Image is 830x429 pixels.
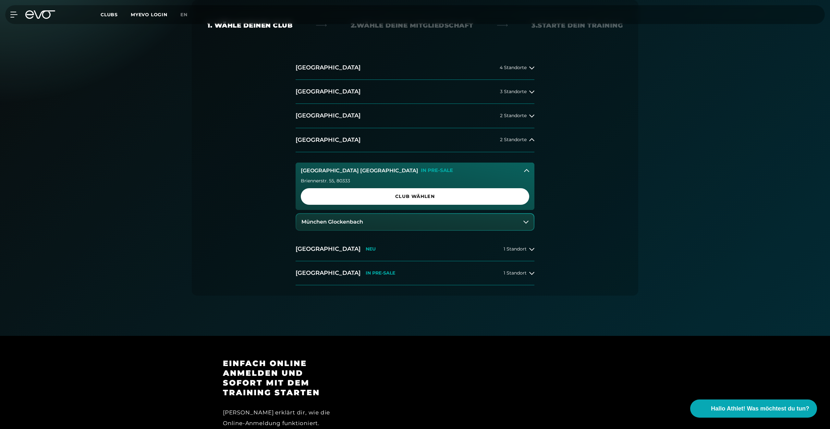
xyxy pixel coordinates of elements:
[301,168,418,174] h3: [GEOGRAPHIC_DATA] [GEOGRAPHIC_DATA]
[366,246,376,252] p: NEU
[500,65,527,70] span: 4 Standorte
[296,80,534,104] button: [GEOGRAPHIC_DATA]3 Standorte
[421,168,453,173] p: IN PRE-SALE
[301,188,529,205] a: Club wählen
[296,88,360,96] h2: [GEOGRAPHIC_DATA]
[504,271,527,276] span: 1 Standort
[301,219,363,225] h3: München Glockenbach
[296,136,360,144] h2: [GEOGRAPHIC_DATA]
[180,11,195,18] a: en
[296,245,360,253] h2: [GEOGRAPHIC_DATA]
[296,163,534,179] button: [GEOGRAPHIC_DATA] [GEOGRAPHIC_DATA]IN PRE-SALE
[296,214,534,230] button: München Glockenbach
[223,407,339,428] div: [PERSON_NAME] erklärt dir, wie die Online-Anmeldung funktioniert.
[296,269,360,277] h2: [GEOGRAPHIC_DATA]
[711,404,809,413] span: Hallo Athlet! Was möchtest du tun?
[101,11,131,18] a: Clubs
[296,237,534,261] button: [GEOGRAPHIC_DATA]NEU1 Standort
[296,104,534,128] button: [GEOGRAPHIC_DATA]2 Standorte
[296,56,534,80] button: [GEOGRAPHIC_DATA]4 Standorte
[366,270,395,276] p: IN PRE-SALE
[500,137,527,142] span: 2 Standorte
[500,89,527,94] span: 3 Standorte
[180,12,188,18] span: en
[131,12,167,18] a: MYEVO LOGIN
[316,193,514,200] span: Club wählen
[101,12,118,18] span: Clubs
[504,247,527,251] span: 1 Standort
[296,128,534,152] button: [GEOGRAPHIC_DATA]2 Standorte
[296,64,360,72] h2: [GEOGRAPHIC_DATA]
[500,113,527,118] span: 2 Standorte
[296,112,360,120] h2: [GEOGRAPHIC_DATA]
[301,178,529,183] div: Briennerstr. 55 , 80333
[223,359,339,398] h3: Einfach online anmelden und sofort mit dem Training starten
[690,399,817,418] button: Hallo Athlet! Was möchtest du tun?
[296,261,534,285] button: [GEOGRAPHIC_DATA]IN PRE-SALE1 Standort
